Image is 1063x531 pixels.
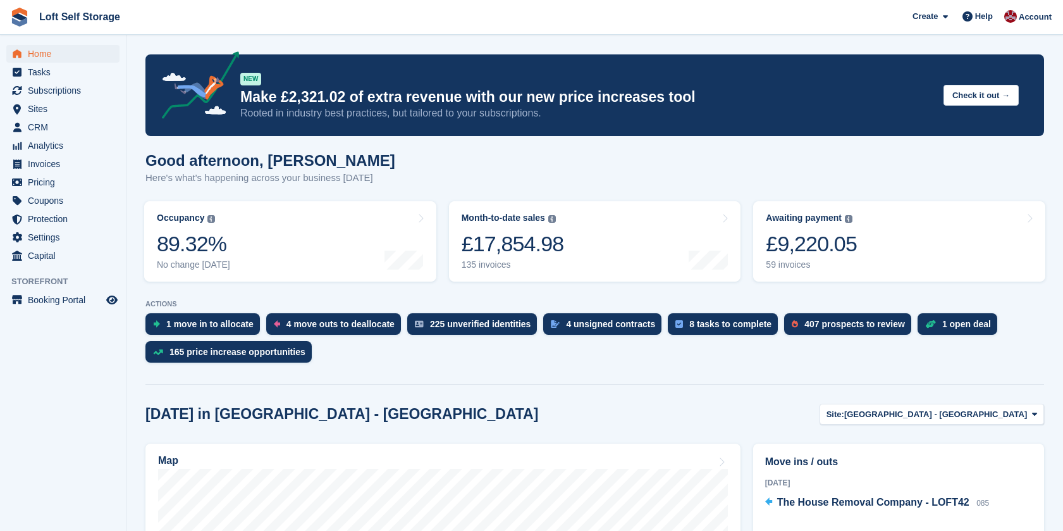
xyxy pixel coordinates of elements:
[925,320,936,328] img: deal-1b604bf984904fb50ccaf53a9ad4b4a5d6e5aea283cecdc64d6e3604feb123c2.svg
[28,173,104,191] span: Pricing
[157,259,230,270] div: No change [DATE]
[844,408,1027,421] span: [GEOGRAPHIC_DATA] - [GEOGRAPHIC_DATA]
[145,171,395,185] p: Here's what's happening across your business [DATE]
[240,106,933,120] p: Rooted in industry best practices, but tailored to your subscriptions.
[28,155,104,173] span: Invoices
[449,201,741,282] a: Month-to-date sales £17,854.98 135 invoices
[777,497,969,508] span: The House Removal Company - LOFT42
[975,10,993,23] span: Help
[548,215,556,223] img: icon-info-grey-7440780725fd019a000dd9b08b2336e03edf1995a4989e88bcd33f0948082b44.svg
[28,137,104,154] span: Analytics
[766,213,842,223] div: Awaiting payment
[145,406,538,423] h2: [DATE] in [GEOGRAPHIC_DATA] - [GEOGRAPHIC_DATA]
[6,137,120,154] a: menu
[566,319,655,329] div: 4 unsigned contracts
[689,319,771,329] div: 8 tasks to complete
[28,210,104,228] span: Protection
[274,320,280,328] img: move_outs_to_deallocate_icon-f764333ba52eb49d3ac5e1228854f67142a1ed5810a6f6cc68b1a99e826820c5.svg
[240,73,261,85] div: NEW
[145,341,318,369] a: 165 price increase opportunities
[976,499,989,508] span: 085
[918,313,1004,341] a: 1 open deal
[765,454,1032,470] h2: Move ins / outs
[153,320,160,328] img: move_ins_to_allocate_icon-fdf77a2bb77ea45bf5b3d319d69a93e2d87916cf1d5bf7949dd705db3b84f3ca.svg
[28,100,104,118] span: Sites
[6,210,120,228] a: menu
[462,259,564,270] div: 135 invoices
[286,319,395,329] div: 4 move outs to deallocate
[1004,10,1017,23] img: James Johnson
[169,347,305,357] div: 165 price increase opportunities
[166,319,254,329] div: 1 move in to allocate
[6,63,120,81] a: menu
[784,313,918,341] a: 407 prospects to review
[28,247,104,265] span: Capital
[912,10,938,23] span: Create
[28,118,104,136] span: CRM
[1019,11,1052,23] span: Account
[6,173,120,191] a: menu
[792,320,798,328] img: prospect-51fa495bee0391a8d652442698ab0144808aea92771e9ea1ae160a38d050c398.svg
[6,118,120,136] a: menu
[6,155,120,173] a: menu
[543,313,668,341] a: 4 unsigned contracts
[28,192,104,209] span: Coupons
[104,292,120,308] a: Preview store
[753,201,1045,282] a: Awaiting payment £9,220.05 59 invoices
[820,404,1044,425] button: Site: [GEOGRAPHIC_DATA] - [GEOGRAPHIC_DATA]
[766,259,857,270] div: 59 invoices
[765,477,1032,489] div: [DATE]
[415,320,424,328] img: verify_identity-adf6edd0f0f0b5bbfe63781bf79b02c33cf7c696d77639b501bdc392416b5a36.svg
[6,192,120,209] a: menu
[144,201,436,282] a: Occupancy 89.32% No change [DATE]
[28,82,104,99] span: Subscriptions
[145,152,395,169] h1: Good afternoon, [PERSON_NAME]
[151,51,240,123] img: price-adjustments-announcement-icon-8257ccfd72463d97f412b2fc003d46551f7dbcb40ab6d574587a9cd5c0d94...
[804,319,905,329] div: 407 prospects to review
[462,231,564,257] div: £17,854.98
[766,231,857,257] div: £9,220.05
[28,291,104,309] span: Booking Portal
[145,300,1044,308] p: ACTIONS
[6,82,120,99] a: menu
[153,349,163,355] img: price_increase_opportunities-93ffe204e8149a01c8c9dc8f82e8f89637d9d84a8eef4429ea346261dce0b2c0.svg
[157,213,204,223] div: Occupancy
[266,313,407,341] a: 4 move outs to deallocate
[158,455,178,466] h2: Map
[826,408,844,421] span: Site:
[145,313,266,341] a: 1 move in to allocate
[943,85,1019,106] button: Check it out →
[157,231,230,257] div: 89.32%
[6,100,120,118] a: menu
[6,45,120,63] a: menu
[28,63,104,81] span: Tasks
[6,291,120,309] a: menu
[6,228,120,246] a: menu
[942,319,991,329] div: 1 open deal
[10,8,29,27] img: stora-icon-8386f47178a22dfd0bd8f6a31ec36ba5ce8667c1dd55bd0f319d3a0aa187defe.svg
[240,88,933,106] p: Make £2,321.02 of extra revenue with our new price increases tool
[668,313,784,341] a: 8 tasks to complete
[462,213,545,223] div: Month-to-date sales
[551,320,560,328] img: contract_signature_icon-13c848040528278c33f63329250d36e43548de30e8caae1d1a13099fd9432cc5.svg
[675,320,683,328] img: task-75834270c22a3079a89374b754ae025e5fb1db73e45f91037f5363f120a921f8.svg
[765,495,990,511] a: The House Removal Company - LOFT42 085
[11,275,126,288] span: Storefront
[34,6,125,27] a: Loft Self Storage
[430,319,531,329] div: 225 unverified identities
[207,215,215,223] img: icon-info-grey-7440780725fd019a000dd9b08b2336e03edf1995a4989e88bcd33f0948082b44.svg
[28,45,104,63] span: Home
[407,313,544,341] a: 225 unverified identities
[6,247,120,265] a: menu
[845,215,852,223] img: icon-info-grey-7440780725fd019a000dd9b08b2336e03edf1995a4989e88bcd33f0948082b44.svg
[28,228,104,246] span: Settings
